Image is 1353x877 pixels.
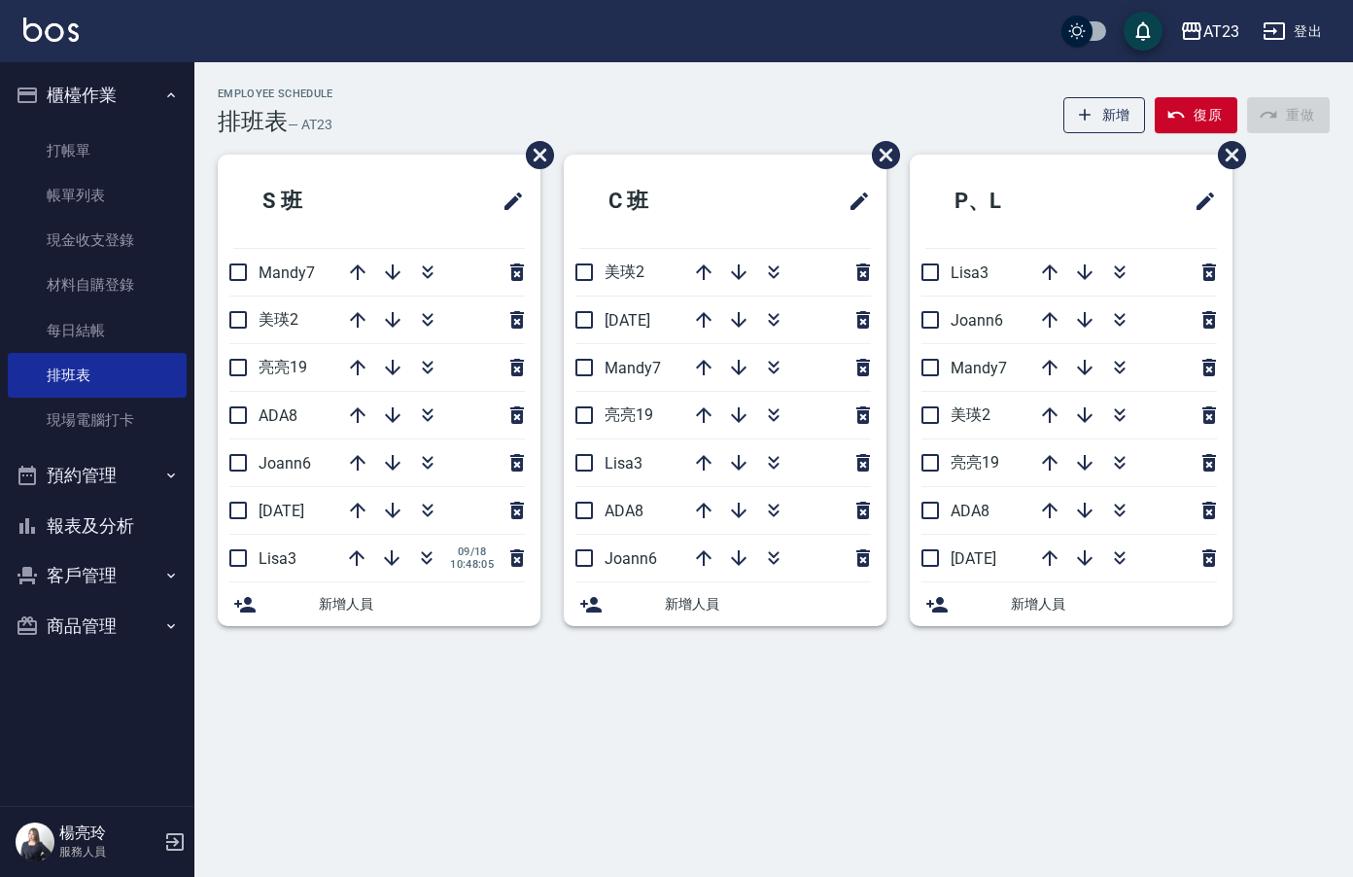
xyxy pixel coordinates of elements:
button: 櫃檯作業 [8,70,187,121]
button: 商品管理 [8,601,187,651]
span: 刪除班表 [511,126,557,184]
span: 美瑛2 [259,310,298,329]
span: Mandy7 [951,359,1007,377]
a: 每日結帳 [8,308,187,353]
h5: 楊亮玲 [59,824,158,843]
span: Mandy7 [259,263,315,282]
span: Joann6 [259,454,311,473]
h2: C 班 [579,166,756,236]
span: Joann6 [605,549,657,568]
span: 美瑛2 [605,263,644,281]
a: 材料自購登錄 [8,263,187,307]
span: 修改班表的標題 [836,178,871,225]
a: 排班表 [8,353,187,398]
span: 修改班表的標題 [490,178,525,225]
button: 客戶管理 [8,550,187,601]
span: 亮亮19 [605,405,653,424]
h2: P、L [925,166,1106,236]
h2: S 班 [233,166,410,236]
span: Lisa3 [951,263,989,282]
span: Lisa3 [605,454,642,473]
p: 服務人員 [59,843,158,860]
span: [DATE] [259,502,304,520]
span: Joann6 [951,311,1003,330]
span: 新增人員 [665,594,871,614]
span: [DATE] [951,549,996,568]
span: Mandy7 [605,359,661,377]
button: 預約管理 [8,450,187,501]
span: 亮亮19 [951,453,999,472]
div: 新增人員 [564,582,886,626]
button: 登出 [1255,14,1330,50]
button: save [1124,12,1162,51]
div: 新增人員 [218,582,540,626]
button: 復原 [1155,97,1237,133]
span: 修改班表的標題 [1182,178,1217,225]
div: 新增人員 [910,582,1232,626]
span: 10:48:05 [450,558,494,571]
button: 報表及分析 [8,501,187,551]
span: ADA8 [259,406,297,425]
button: AT23 [1172,12,1247,52]
span: [DATE] [605,311,650,330]
a: 打帳單 [8,128,187,173]
span: ADA8 [951,502,989,520]
img: Person [16,823,54,861]
div: AT23 [1203,19,1239,44]
img: Logo [23,18,79,42]
h3: 排班表 [218,108,288,135]
h2: Employee Schedule [218,88,333,100]
span: 刪除班表 [1203,126,1249,184]
a: 現金收支登錄 [8,218,187,263]
h6: — AT23 [288,115,332,135]
span: Lisa3 [259,549,296,568]
span: 亮亮19 [259,358,307,376]
button: 新增 [1063,97,1146,133]
span: 美瑛2 [951,405,990,424]
span: ADA8 [605,502,643,520]
a: 現場電腦打卡 [8,398,187,442]
span: 09/18 [450,545,494,558]
span: 新增人員 [1011,594,1217,614]
span: 刪除班表 [857,126,903,184]
a: 帳單列表 [8,173,187,218]
span: 新增人員 [319,594,525,614]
